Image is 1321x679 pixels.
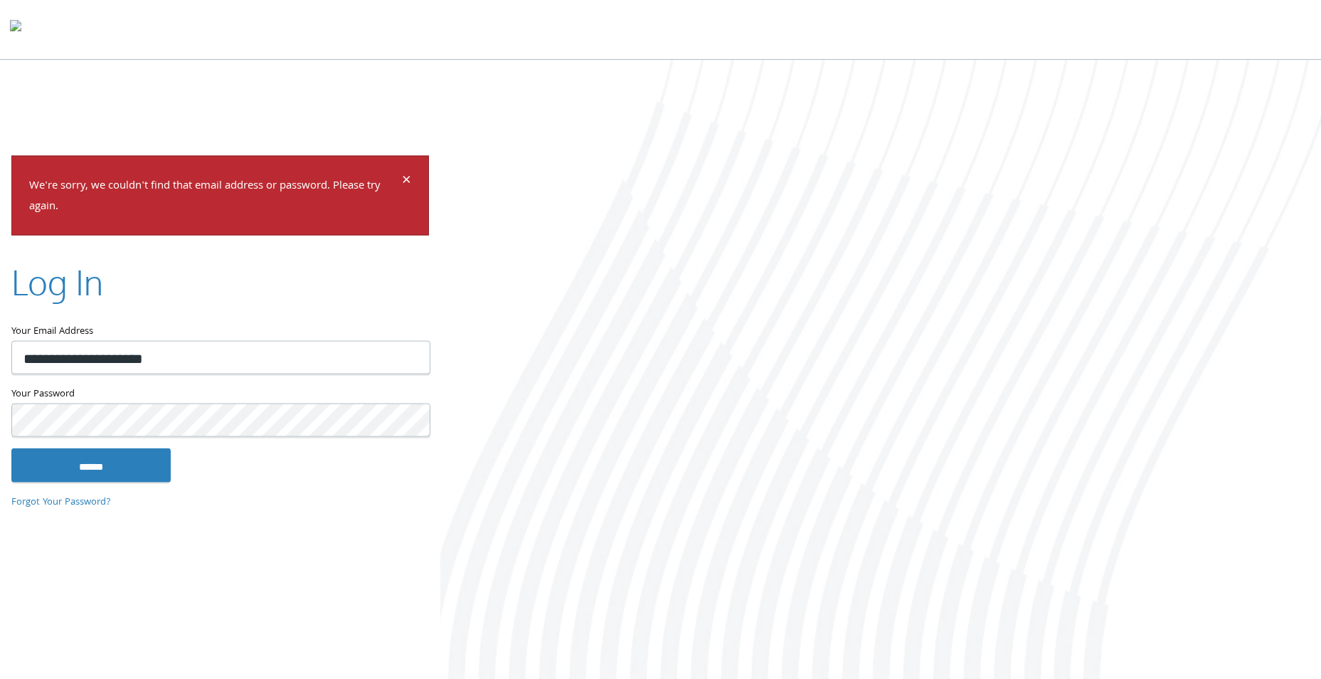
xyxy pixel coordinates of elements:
h2: Log In [11,258,103,305]
span: × [402,168,411,196]
img: todyl-logo-dark.svg [10,15,21,43]
label: Your Password [11,385,429,403]
p: We're sorry, we couldn't find that email address or password. Please try again. [29,177,400,218]
button: Dismiss alert [402,174,411,191]
a: Forgot Your Password? [11,495,111,510]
